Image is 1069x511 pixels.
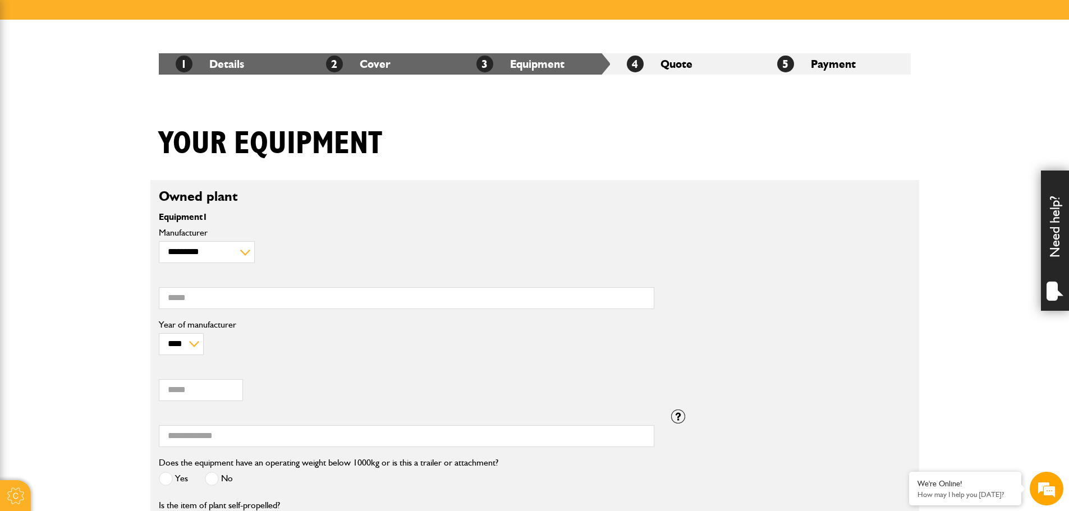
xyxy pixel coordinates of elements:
[176,57,244,71] a: 1Details
[159,501,280,510] label: Is the item of plant self-propelled?
[1041,171,1069,311] div: Need help?
[917,479,1013,489] div: We're Online!
[159,320,654,329] label: Year of manufacturer
[777,56,794,72] span: 5
[203,211,208,222] span: 1
[159,125,382,163] h1: Your equipment
[610,53,760,75] li: Quote
[460,53,610,75] li: Equipment
[917,490,1013,499] p: How may I help you today?
[159,472,188,486] label: Yes
[159,458,498,467] label: Does the equipment have an operating weight below 1000kg or is this a trailer or attachment?
[760,53,911,75] li: Payment
[205,472,233,486] label: No
[326,56,343,72] span: 2
[326,57,391,71] a: 2Cover
[159,213,654,222] p: Equipment
[627,56,644,72] span: 4
[159,228,654,237] label: Manufacturer
[176,56,192,72] span: 1
[159,188,911,205] h2: Owned plant
[476,56,493,72] span: 3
